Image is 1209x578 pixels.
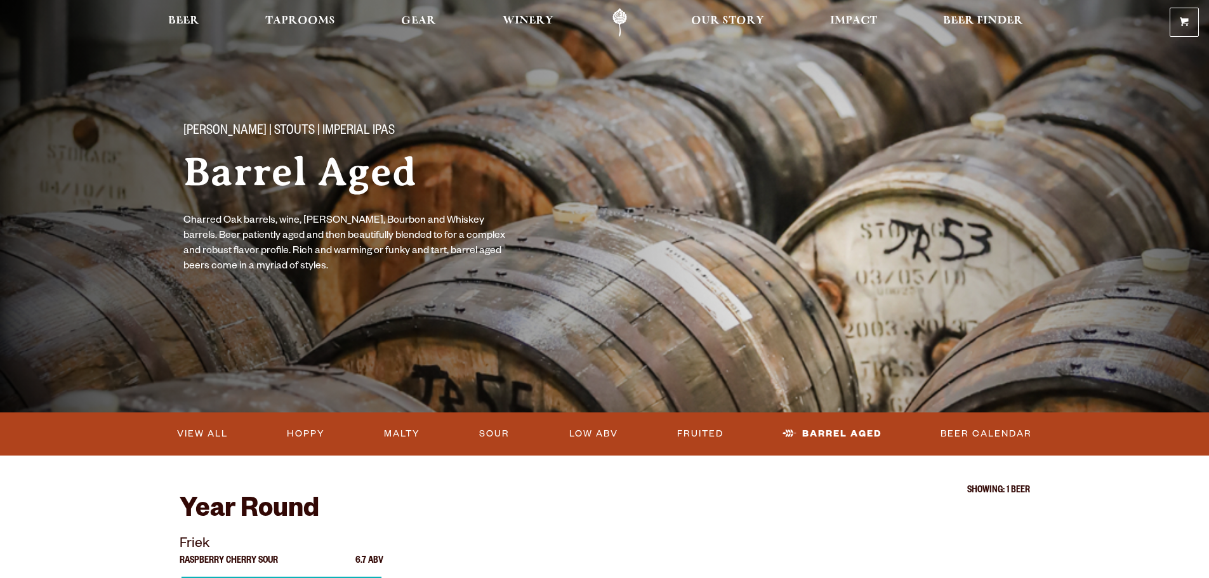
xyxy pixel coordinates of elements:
[393,8,444,37] a: Gear
[355,556,383,577] p: 6.7 ABV
[180,496,1030,527] h2: Year Round
[257,8,343,37] a: Taprooms
[672,419,729,449] a: Fruited
[943,16,1023,26] span: Beer Finder
[180,486,1030,496] p: Showing: 1 Beer
[180,556,278,577] p: Raspberry Cherry Sour
[822,8,885,37] a: Impact
[691,16,764,26] span: Our Story
[935,419,1037,449] a: Beer Calendar
[180,534,384,556] p: Friek
[183,214,508,275] p: Charred Oak barrels, wine, [PERSON_NAME], Bourbon and Whiskey barrels. Beer patiently aged and th...
[683,8,772,37] a: Our Story
[183,124,395,140] span: [PERSON_NAME] | Stouts | Imperial IPAs
[183,150,579,194] h1: Barrel Aged
[564,419,623,449] a: Low ABV
[596,8,644,37] a: Odell Home
[494,8,562,37] a: Winery
[265,16,335,26] span: Taprooms
[379,419,425,449] a: Malty
[830,16,877,26] span: Impact
[160,8,208,37] a: Beer
[401,16,436,26] span: Gear
[474,419,515,449] a: Sour
[935,8,1031,37] a: Beer Finder
[777,419,887,449] a: Barrel Aged
[168,16,199,26] span: Beer
[172,419,233,449] a: View All
[503,16,553,26] span: Winery
[282,419,330,449] a: Hoppy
